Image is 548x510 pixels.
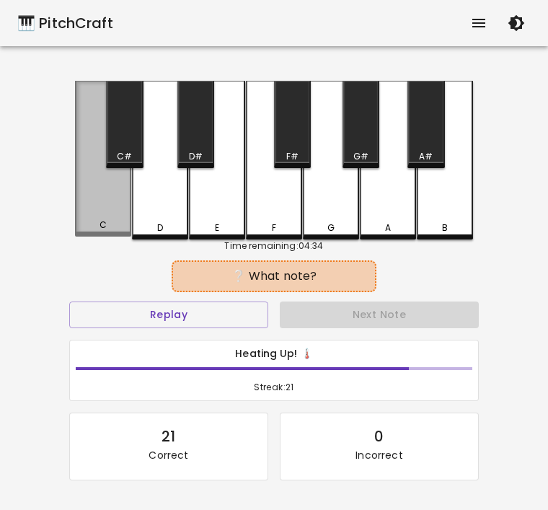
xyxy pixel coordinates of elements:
div: 21 [162,425,175,448]
p: Incorrect [355,448,402,462]
div: D# [189,150,203,163]
div: D [157,221,163,234]
div: C [100,219,107,232]
div: G [327,221,335,234]
p: Correct [149,448,188,462]
div: ❔ What note? [179,268,369,285]
div: F# [286,150,299,163]
div: B [442,221,448,234]
button: Replay [69,302,268,328]
div: G# [353,150,368,163]
button: show more [461,6,496,40]
a: 🎹 PitchCraft [17,12,113,35]
div: 0 [374,425,384,448]
div: F [272,221,276,234]
div: A [385,221,391,234]
span: Streak: 21 [76,380,472,395]
div: A# [419,150,433,163]
div: C# [117,150,132,163]
h6: Heating Up! 🌡️ [76,346,472,362]
div: E [215,221,219,234]
div: Time remaining: 04:34 [75,239,473,252]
